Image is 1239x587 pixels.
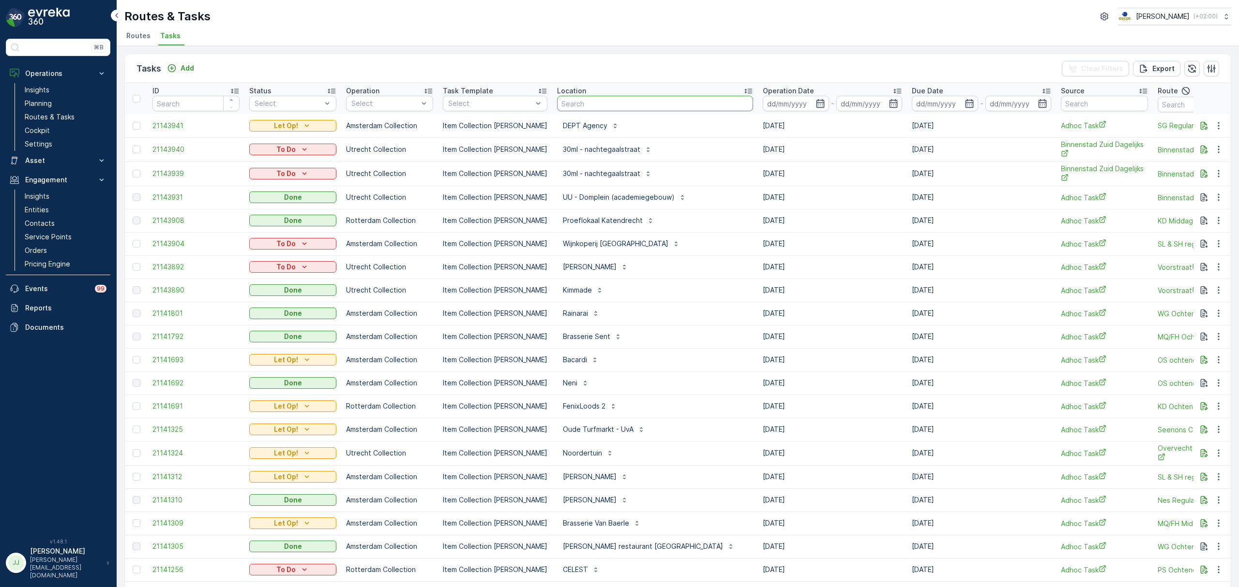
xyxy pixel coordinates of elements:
td: Rotterdam Collection [341,209,438,232]
a: 21143908 [152,216,240,225]
button: Bacardi [557,352,604,367]
td: Amsterdam Collection [341,325,438,348]
td: Amsterdam Collection [341,512,438,535]
button: 30ml - nachtegaalstraat [557,142,658,157]
td: [DATE] [758,161,907,186]
td: [DATE] [758,348,907,371]
a: Events99 [6,279,110,298]
p: Let Op! [274,448,298,458]
span: 21143940 [152,145,240,154]
p: Entities [25,205,49,215]
a: Adhoc Task [1061,332,1148,342]
p: 30ml - nachtegaalstraat [563,169,640,178]
td: Item Collection [PERSON_NAME] [438,137,552,161]
a: Documents [6,318,110,337]
button: To Do [249,238,336,249]
a: 21141693 [152,355,240,365]
p: 99 [97,285,105,293]
a: 21143890 [152,285,240,295]
input: Search [152,96,240,111]
td: [DATE] [907,137,1056,161]
input: Search [557,96,753,111]
td: Amsterdam Collection [341,114,438,137]
td: [DATE] [907,114,1056,137]
p: To Do [276,262,296,272]
button: Wijnkoperij [GEOGRAPHIC_DATA] [557,236,686,251]
img: logo_dark-DEwI_e13.png [28,8,70,27]
p: UU - Domplein (academiegebouw) [563,192,675,202]
p: To Do [276,169,296,178]
a: Contacts [21,217,110,230]
td: Item Collection [PERSON_NAME] [438,325,552,348]
button: [PERSON_NAME] [557,469,634,484]
a: 21143941 [152,121,240,131]
a: 21143931 [152,192,240,202]
button: Let Op! [249,354,336,366]
button: 30ml - nachtegaalstraat [557,166,658,181]
td: [DATE] [907,512,1056,535]
button: Kimmade [557,282,609,298]
td: Item Collection [PERSON_NAME] [438,232,552,255]
a: Pricing Engine [21,257,110,271]
p: Done [284,378,302,388]
span: 21141801 [152,308,240,318]
td: [DATE] [758,395,907,418]
td: [DATE] [907,209,1056,232]
a: Routes & Tasks [21,110,110,124]
a: 21141312 [152,472,240,482]
a: Insights [21,190,110,203]
td: [DATE] [907,488,1056,512]
p: [PERSON_NAME] [563,472,617,482]
p: FenixLoods 2 [563,401,605,411]
p: Kimmade [563,285,592,295]
p: Orders [25,246,47,255]
p: Neni [563,378,577,388]
button: Let Op! [249,424,336,435]
a: 21143939 [152,169,240,178]
a: Adhoc Task [1061,472,1148,482]
span: Adhoc Task [1061,425,1148,435]
a: Service Points [21,230,110,244]
button: Proeflokaal Katendrecht [557,213,660,228]
td: [DATE] [758,512,907,535]
span: Adhoc Task [1061,262,1148,272]
p: Asset [25,156,91,165]
a: 21141324 [152,448,240,458]
button: Export [1133,61,1180,76]
a: Cockpit [21,124,110,137]
span: Adhoc Task [1061,308,1148,319]
p: Add [181,63,194,73]
div: Toggle Row Selected [133,263,140,271]
td: [DATE] [758,209,907,232]
a: Adhoc Task [1061,378,1148,388]
span: 21141325 [152,425,240,434]
button: To Do [249,168,336,179]
button: Asset [6,151,110,170]
td: Item Collection [PERSON_NAME] [438,465,552,488]
a: Planning [21,97,110,110]
td: Item Collection [PERSON_NAME] [438,279,552,302]
td: Rotterdam Collection [341,395,438,418]
td: [DATE] [907,441,1056,465]
td: [DATE] [758,255,907,279]
a: Settings [21,137,110,151]
td: [DATE] [758,232,907,255]
p: Clear Filters [1081,64,1123,73]
span: Adhoc Task [1061,285,1148,295]
button: [PERSON_NAME](+02:00) [1118,8,1231,25]
a: Adhoc Task [1061,448,1148,458]
td: Item Collection [PERSON_NAME] [438,371,552,395]
p: [PERSON_NAME] [563,495,617,505]
button: DEPT Agency [557,118,625,133]
button: Engagement [6,170,110,190]
td: Item Collection [PERSON_NAME] [438,395,552,418]
div: Toggle Row Selected [133,356,140,364]
td: Item Collection [PERSON_NAME] [438,418,552,441]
